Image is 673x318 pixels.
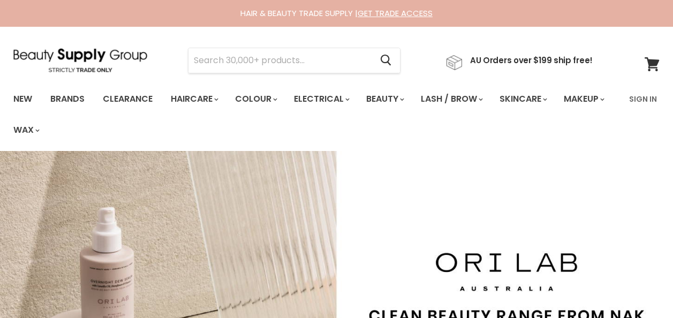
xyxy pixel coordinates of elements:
[5,84,623,146] ul: Main menu
[372,48,400,73] button: Search
[227,88,284,110] a: Colour
[619,268,662,307] iframe: Gorgias live chat messenger
[42,88,93,110] a: Brands
[188,48,372,73] input: Search
[413,88,489,110] a: Lash / Brow
[5,88,40,110] a: New
[188,48,400,73] form: Product
[358,7,433,19] a: GET TRADE ACCESS
[556,88,611,110] a: Makeup
[491,88,554,110] a: Skincare
[163,88,225,110] a: Haircare
[286,88,356,110] a: Electrical
[623,88,663,110] a: Sign In
[358,88,411,110] a: Beauty
[95,88,161,110] a: Clearance
[5,119,46,141] a: Wax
